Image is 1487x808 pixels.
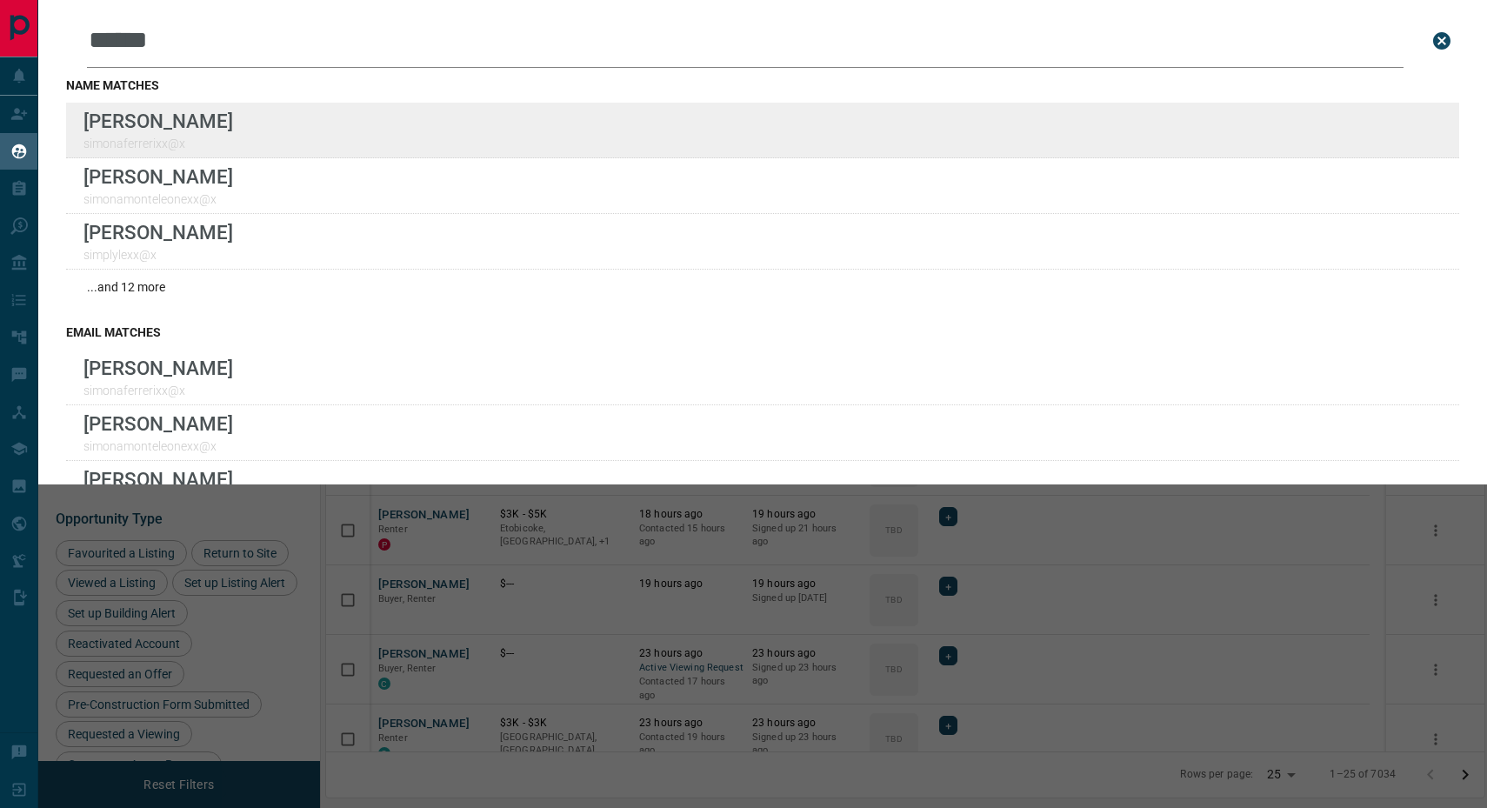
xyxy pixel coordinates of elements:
p: simonamonteleonexx@x [83,439,233,453]
div: ...and 12 more [66,270,1459,304]
button: close search bar [1424,23,1459,58]
p: [PERSON_NAME] [83,165,233,188]
p: simonaferrerixx@x [83,137,233,150]
p: [PERSON_NAME] [83,468,233,491]
p: [PERSON_NAME] [83,357,233,379]
p: simonaferrerixx@x [83,384,233,397]
p: simonamonteleonexx@x [83,192,233,206]
p: [PERSON_NAME] [83,412,233,435]
p: [PERSON_NAME] [83,110,233,132]
p: simplylexx@x [83,248,233,262]
p: [PERSON_NAME] [83,221,233,244]
h3: name matches [66,78,1459,92]
h3: email matches [66,325,1459,339]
